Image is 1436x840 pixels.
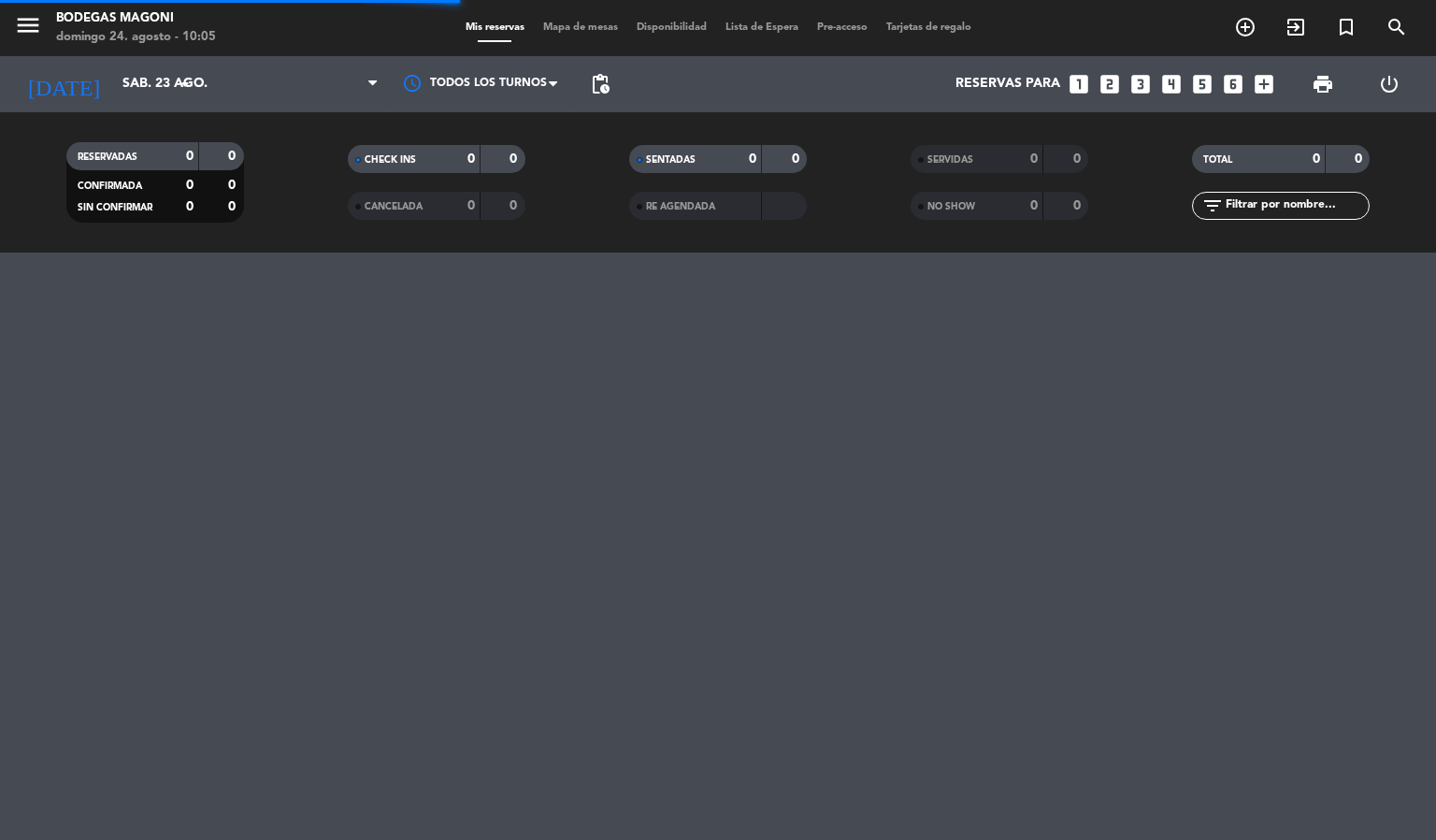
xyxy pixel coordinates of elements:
[467,152,475,166] strong: 0
[186,200,194,213] strong: 0
[467,199,475,212] strong: 0
[589,73,611,95] span: pending_actions
[186,179,194,192] strong: 0
[1313,152,1320,166] strong: 0
[1312,73,1334,95] span: print
[1190,72,1214,96] i: looks_5
[1252,72,1276,96] i: add_box
[78,203,152,212] span: SIN CONFIRMAR
[1067,72,1091,96] i: looks_one
[228,150,239,163] strong: 0
[1285,16,1307,38] i: exit_to_app
[808,22,877,33] span: Pre-acceso
[78,181,142,191] span: CONFIRMADA
[14,64,113,105] i: [DATE]
[56,28,216,47] div: domingo 24. agosto - 10:05
[510,199,521,212] strong: 0
[78,152,137,162] span: RESERVADAS
[365,202,423,211] span: CANCELADA
[1234,16,1256,38] i: add_circle_outline
[1159,72,1184,96] i: looks_4
[627,22,716,33] span: Disponibilidad
[14,11,42,39] i: menu
[1355,152,1366,166] strong: 0
[1201,195,1224,217] i: filter_list
[1073,152,1084,166] strong: 0
[456,22,534,33] span: Mis reservas
[228,200,239,213] strong: 0
[716,22,808,33] span: Lista de Espera
[1356,56,1422,112] div: LOG OUT
[1030,199,1038,212] strong: 0
[955,77,1060,92] span: Reservas para
[1224,196,1369,216] input: Filtrar por nombre...
[877,22,981,33] span: Tarjetas de regalo
[927,202,975,211] span: NO SHOW
[14,11,42,46] button: menu
[56,9,216,28] div: Bodegas Magoni
[1203,155,1232,165] span: TOTAL
[365,155,416,165] span: CHECK INS
[1073,199,1084,212] strong: 0
[1098,72,1122,96] i: looks_two
[228,179,239,192] strong: 0
[1335,16,1357,38] i: turned_in_not
[646,202,715,211] span: RE AGENDADA
[1128,72,1153,96] i: looks_3
[792,152,803,166] strong: 0
[1386,16,1408,38] i: search
[749,152,756,166] strong: 0
[1030,152,1038,166] strong: 0
[534,22,627,33] span: Mapa de mesas
[1378,73,1400,95] i: power_settings_new
[174,73,196,95] i: arrow_drop_down
[1221,72,1245,96] i: looks_6
[646,155,696,165] span: SENTADAS
[186,150,194,163] strong: 0
[927,155,973,165] span: SERVIDAS
[510,152,521,166] strong: 0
